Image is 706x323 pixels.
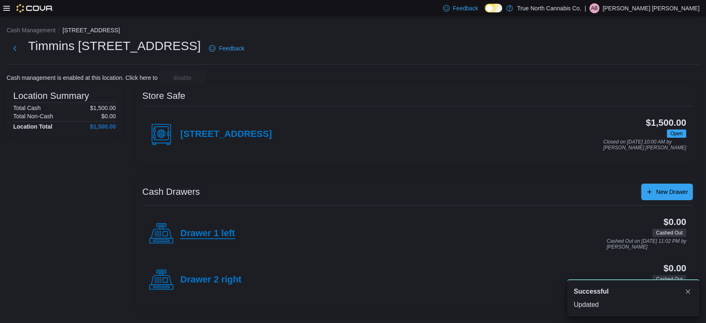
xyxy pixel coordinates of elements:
span: disable [173,74,191,82]
h6: Total Cash [13,105,41,111]
h3: Location Summary [13,91,89,101]
h4: [STREET_ADDRESS] [180,129,272,140]
button: Cash Management [7,27,55,33]
img: Cova [17,4,53,12]
span: Cashed Out [652,229,686,237]
p: Cashed Out on [DATE] 11:02 PM by [PERSON_NAME] [606,239,686,250]
p: [PERSON_NAME] [PERSON_NAME] [603,3,699,13]
h3: Store Safe [142,91,185,101]
button: Next [7,40,23,57]
h3: $0.00 [663,263,686,273]
input: Dark Mode [485,4,502,12]
h4: $1,500.00 [90,123,116,130]
p: Cash management is enabled at this location. Click here to [7,74,158,81]
h4: Drawer 2 right [180,275,242,285]
span: New Drawer [656,188,688,196]
p: True North Cannabis Co. [517,3,581,13]
a: Feedback [206,40,247,57]
span: Open [667,129,686,138]
h3: $1,500.00 [646,118,686,128]
button: [STREET_ADDRESS] [62,27,120,33]
p: Closed on [DATE] 10:00 AM by [PERSON_NAME] [PERSON_NAME] [603,139,686,151]
p: $0.00 [101,113,116,120]
h3: Cash Drawers [142,187,200,197]
h4: Location Total [13,123,53,130]
h3: $0.00 [663,217,686,227]
span: Feedback [453,4,478,12]
h1: Timmins [STREET_ADDRESS] [28,38,201,54]
span: Cashed Out [656,229,682,237]
span: Successful [574,287,608,297]
span: AB [591,3,598,13]
div: Austen Bourgon [589,3,599,13]
span: Open [670,130,682,137]
p: | [584,3,586,13]
span: Feedback [219,44,244,53]
p: $1,500.00 [90,105,116,111]
div: Updated [574,300,693,310]
button: New Drawer [641,184,693,200]
nav: An example of EuiBreadcrumbs [7,26,699,36]
div: Notification [574,287,693,297]
button: disable [159,71,206,84]
h6: Total Non-Cash [13,113,53,120]
h4: Drawer 1 left [180,228,235,239]
button: Dismiss toast [683,287,693,297]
